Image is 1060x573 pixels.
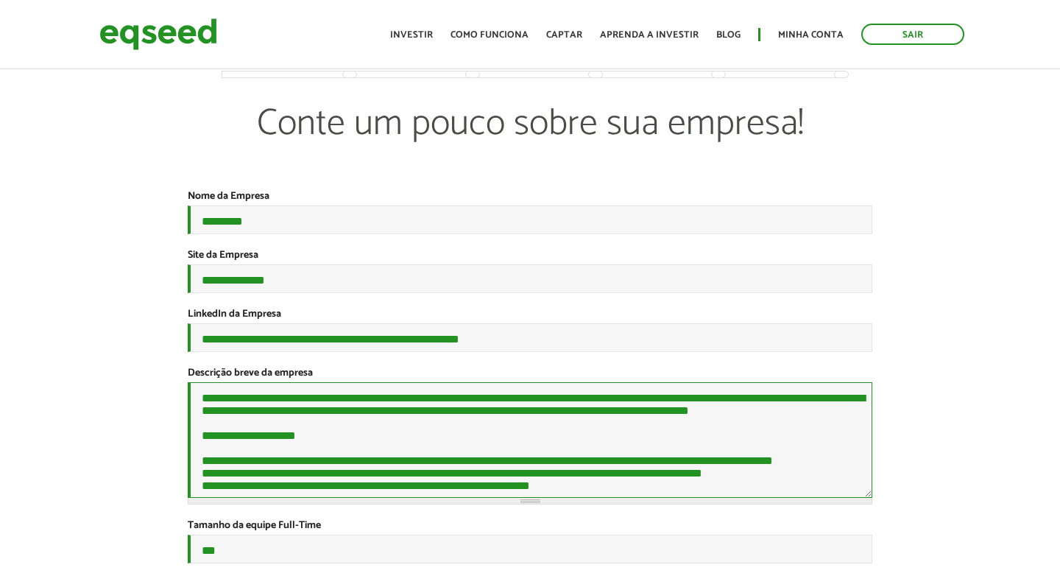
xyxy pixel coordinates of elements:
[390,30,433,40] a: Investir
[600,30,699,40] a: Aprenda a investir
[188,368,313,379] label: Descrição breve da empresa
[188,191,269,202] label: Nome da Empresa
[546,30,582,40] a: Captar
[861,24,964,45] a: Sair
[188,521,321,531] label: Tamanho da equipe Full-Time
[778,30,844,40] a: Minha conta
[99,15,217,54] img: EqSeed
[188,250,258,261] label: Site da Empresa
[222,102,838,190] p: Conte um pouco sobre sua empresa!
[716,30,741,40] a: Blog
[451,30,529,40] a: Como funciona
[188,309,281,320] label: LinkedIn da Empresa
